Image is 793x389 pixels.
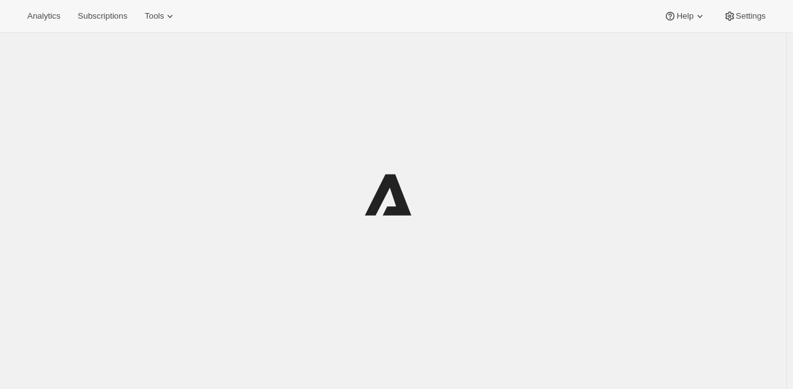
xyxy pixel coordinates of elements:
span: Help [676,11,693,21]
button: Analytics [20,7,68,25]
button: Tools [137,7,184,25]
span: Settings [736,11,766,21]
button: Subscriptions [70,7,135,25]
span: Tools [145,11,164,21]
span: Subscriptions [78,11,127,21]
span: Analytics [27,11,60,21]
button: Settings [716,7,773,25]
button: Help [656,7,713,25]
